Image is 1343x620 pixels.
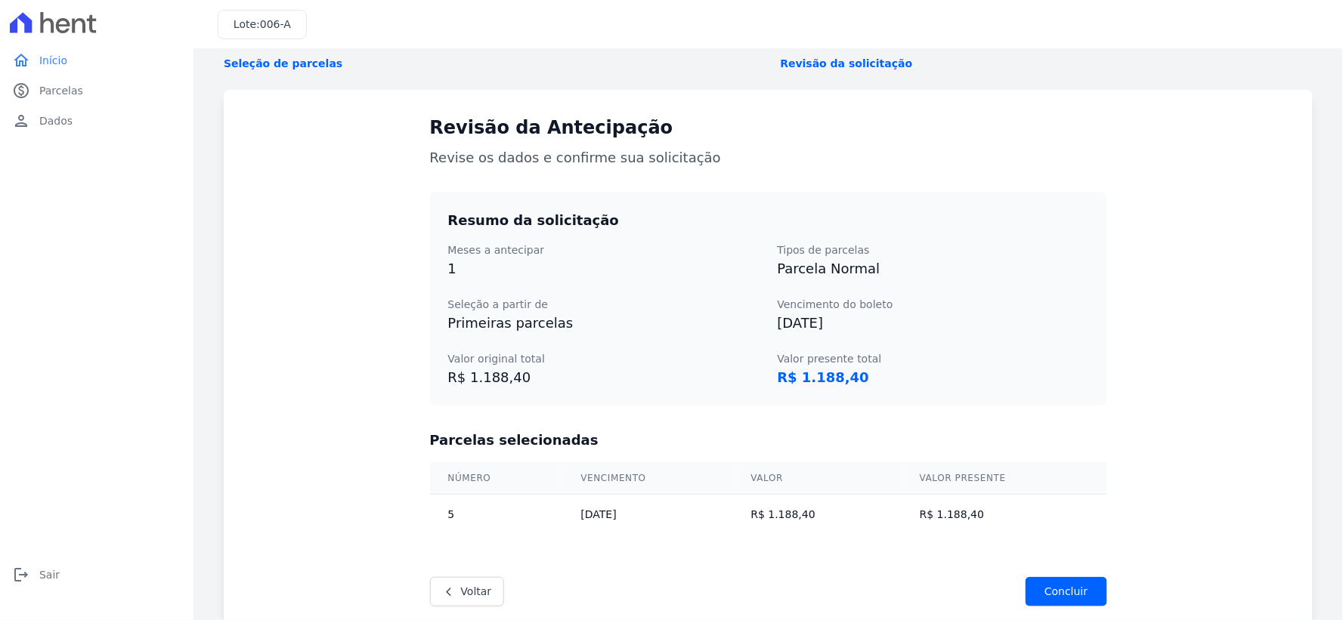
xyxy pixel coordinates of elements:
[902,462,1107,495] th: Valor presente
[430,577,505,606] a: Voltar
[430,147,1107,168] h2: Revise os dados e confirme sua solicitação
[778,297,1089,313] dt: Vencimento do boleto
[430,462,563,495] th: Número
[6,106,187,136] a: personDados
[260,18,291,30] span: 006-A
[6,76,187,106] a: paidParcelas
[12,82,30,100] i: paid
[224,41,1313,72] nav: Progress
[733,462,902,495] th: Valor
[778,258,1089,279] dd: Parcela Normal
[39,83,83,98] span: Parcelas
[12,566,30,584] i: logout
[224,56,757,72] span: Seleção de parcelas
[448,210,1089,230] h3: Resumo da solicitação
[778,242,1089,258] dt: Tipos de parcelas
[12,51,30,69] i: home
[39,113,73,128] span: Dados
[448,313,760,333] dd: Primeiras parcelas
[562,495,732,535] td: [DATE]
[448,242,760,258] dt: Meses a antecipar
[6,45,187,76] a: homeInício
[448,258,760,279] dd: 1
[778,367,1089,387] dd: R$ 1.188,40
[6,560,187,590] a: logoutSair
[448,297,760,313] dt: Seleção a partir de
[562,462,732,495] th: Vencimento
[778,351,1089,367] dt: Valor presente total
[430,114,1107,141] h1: Revisão da Antecipação
[448,351,760,367] dt: Valor original total
[39,567,60,582] span: Sair
[448,367,760,387] dd: R$ 1.188,40
[12,112,30,130] i: person
[430,430,1107,450] h3: Parcelas selecionadas
[781,56,1314,72] span: Revisão da solicitação
[778,313,1089,333] dd: [DATE]
[39,53,67,68] span: Início
[733,495,902,535] td: R$ 1.188,40
[430,495,563,535] td: 5
[234,17,291,32] h3: Lote:
[902,495,1107,535] td: R$ 1.188,40
[1026,577,1106,606] input: Concluir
